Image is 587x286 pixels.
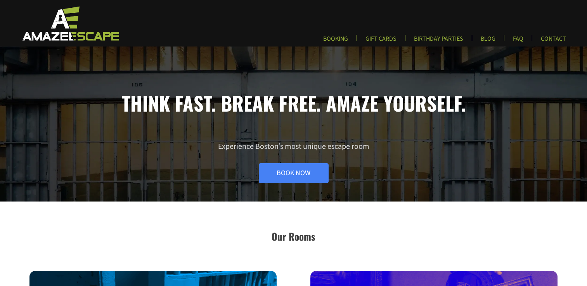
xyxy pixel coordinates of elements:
[259,163,329,183] a: Book Now
[408,35,469,48] a: BIRTHDAY PARTIES
[474,35,502,48] a: BLOG
[359,35,403,48] a: GIFT CARDS
[29,141,558,183] p: Experience Boston’s most unique escape room
[317,35,354,48] a: BOOKING
[507,35,530,48] a: FAQ
[12,5,127,41] img: Escape Room Game in Boston Area
[535,35,572,48] a: CONTACT
[29,91,558,114] h1: Think fast. Break free. Amaze yourself.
